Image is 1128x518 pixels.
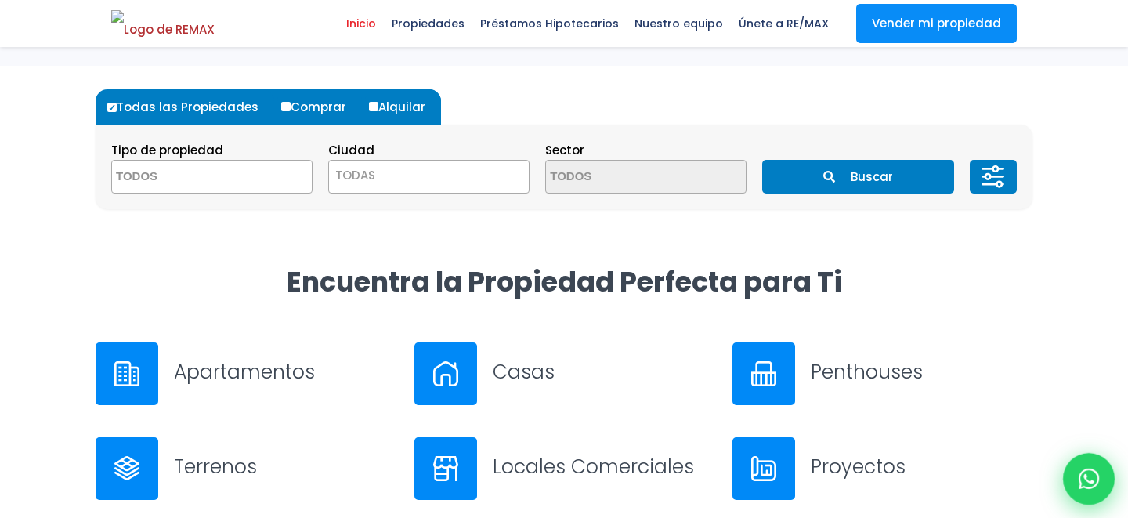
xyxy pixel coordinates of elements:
[384,12,472,35] span: Propiedades
[96,437,396,500] a: Terrenos
[111,10,215,38] img: Logo de REMAX
[329,165,529,187] span: TODAS
[277,89,362,125] label: Comprar
[328,160,530,194] span: TODAS
[107,103,117,112] input: Todas las Propiedades
[732,437,1032,500] a: Proyectos
[414,437,714,500] a: Locales Comerciales
[174,358,396,386] h3: Apartamentos
[627,12,731,35] span: Nuestro equipo
[369,102,378,111] input: Alquilar
[174,453,396,480] h3: Terrenos
[472,12,627,35] span: Préstamos Hipotecarios
[103,89,274,125] label: Todas las Propiedades
[811,358,1032,386] h3: Penthouses
[111,142,223,158] span: Tipo de propiedad
[762,160,953,194] button: Buscar
[546,161,698,194] textarea: Search
[731,12,837,35] span: Únete a RE/MAX
[493,453,714,480] h3: Locales Comerciales
[281,102,291,111] input: Comprar
[96,342,396,405] a: Apartamentos
[811,453,1032,480] h3: Proyectos
[856,4,1017,43] a: Vender mi propiedad
[545,142,584,158] span: Sector
[338,12,384,35] span: Inicio
[732,342,1032,405] a: Penthouses
[112,161,264,194] textarea: Search
[328,142,374,158] span: Ciudad
[414,342,714,405] a: Casas
[287,263,842,301] strong: Encuentra la Propiedad Perfecta para Ti
[365,89,441,125] label: Alquilar
[335,167,375,183] span: TODAS
[493,358,714,386] h3: Casas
